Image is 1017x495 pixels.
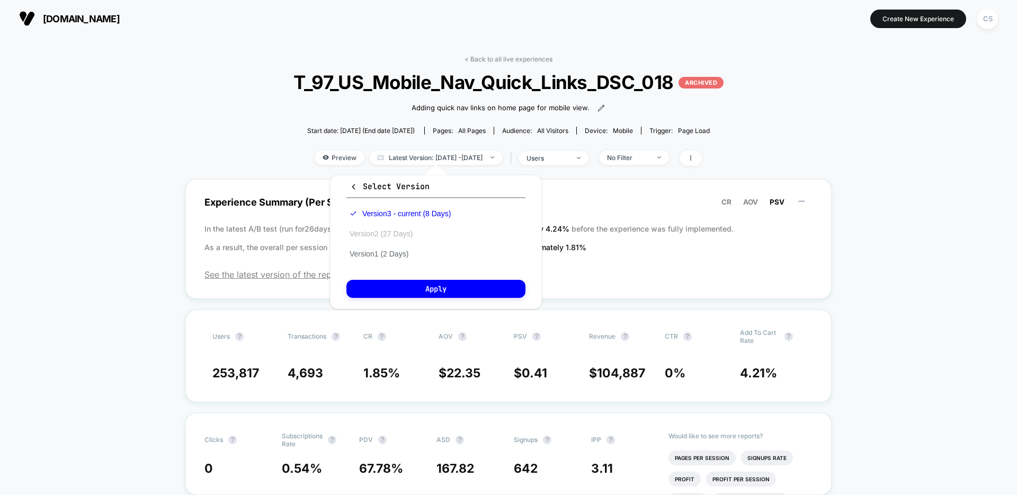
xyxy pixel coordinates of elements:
[204,219,813,257] p: In the latest A/B test (run for 26 days), before the experience was fully implemented. As a resul...
[212,332,230,340] span: users
[346,280,525,298] button: Apply
[576,127,641,135] span: Device:
[977,8,998,29] div: CS
[346,249,412,259] button: Version1 (2 Days)
[706,472,776,487] li: Profit Per Session
[766,197,788,207] button: PSV
[465,55,552,63] a: < Back to all live experiences
[228,436,237,444] button: ?
[235,332,244,341] button: ?
[522,366,547,381] span: 0.41
[315,151,364,165] span: Preview
[514,332,527,340] span: PSV
[490,156,494,158] img: end
[606,436,615,444] button: ?
[204,269,813,280] span: See the latest version of the report
[458,127,486,135] span: all pages
[740,366,777,381] span: 4.21 %
[439,366,480,381] span: $
[433,127,486,135] div: Pages:
[370,151,502,165] span: Latest Version: [DATE] - [DATE]
[439,332,453,340] span: AOV
[668,432,813,440] p: Would like to see more reports?
[683,332,692,341] button: ?
[19,11,35,26] img: Visually logo
[784,332,793,341] button: ?
[359,461,403,476] span: 67.78 %
[436,436,450,444] span: ASD
[597,366,645,381] span: 104,887
[346,181,525,198] button: Select Version
[543,436,551,444] button: ?
[204,436,223,444] span: Clicks
[282,461,322,476] span: 0.54 %
[740,329,779,344] span: Add To Cart Rate
[307,127,415,135] span: Start date: [DATE] (End date [DATE])
[589,366,645,381] span: $
[718,197,735,207] button: CR
[607,154,649,162] div: No Filter
[870,10,966,28] button: Create New Experience
[447,366,480,381] span: 22.35
[649,127,710,135] div: Trigger:
[282,432,323,448] span: Subscriptions Rate
[678,127,710,135] span: Page Load
[591,436,601,444] span: IPP
[378,436,387,444] button: ?
[412,103,590,113] span: Adding quick nav links on home page for mobile view.
[288,332,326,340] span: Transactions
[577,157,581,159] img: end
[502,127,568,135] div: Audience:
[332,332,340,341] button: ?
[668,472,701,487] li: Profit
[537,127,568,135] span: All Visitors
[721,198,731,206] span: CR
[679,77,724,89] p: ARCHIVED
[346,209,454,218] button: Version3 - current (8 Days)
[363,332,372,340] span: CR
[436,461,474,476] span: 167.82
[346,229,416,238] button: Version2 (27 Days)
[315,71,702,93] span: T_97_US_Mobile_Nav_Quick_Links_DSC_018
[43,13,120,24] span: [DOMAIN_NAME]
[527,154,569,162] div: users
[665,332,678,340] span: CTR
[668,450,736,465] li: Pages Per Session
[665,366,685,381] span: 0 %
[514,366,547,381] span: $
[770,198,784,206] span: PSV
[350,181,430,192] span: Select Version
[974,8,1001,30] button: CS
[591,461,613,476] span: 3.11
[378,332,386,341] button: ?
[204,461,213,476] span: 0
[514,461,538,476] span: 642
[532,332,541,341] button: ?
[456,436,464,444] button: ?
[458,332,467,341] button: ?
[514,436,538,444] span: Signups
[328,436,336,444] button: ?
[288,366,323,381] span: 4,693
[741,450,793,465] li: Signups Rate
[613,127,633,135] span: mobile
[589,332,615,340] span: Revenue
[507,151,519,166] span: |
[657,156,661,158] img: end
[212,366,259,381] span: 253,817
[743,198,758,206] span: AOV
[378,155,383,160] img: calendar
[621,332,629,341] button: ?
[740,197,761,207] button: AOV
[16,10,123,27] button: [DOMAIN_NAME]
[359,436,373,444] span: PDV
[204,190,813,214] span: Experience Summary (Per Session Value)
[363,366,400,381] span: 1.85 %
